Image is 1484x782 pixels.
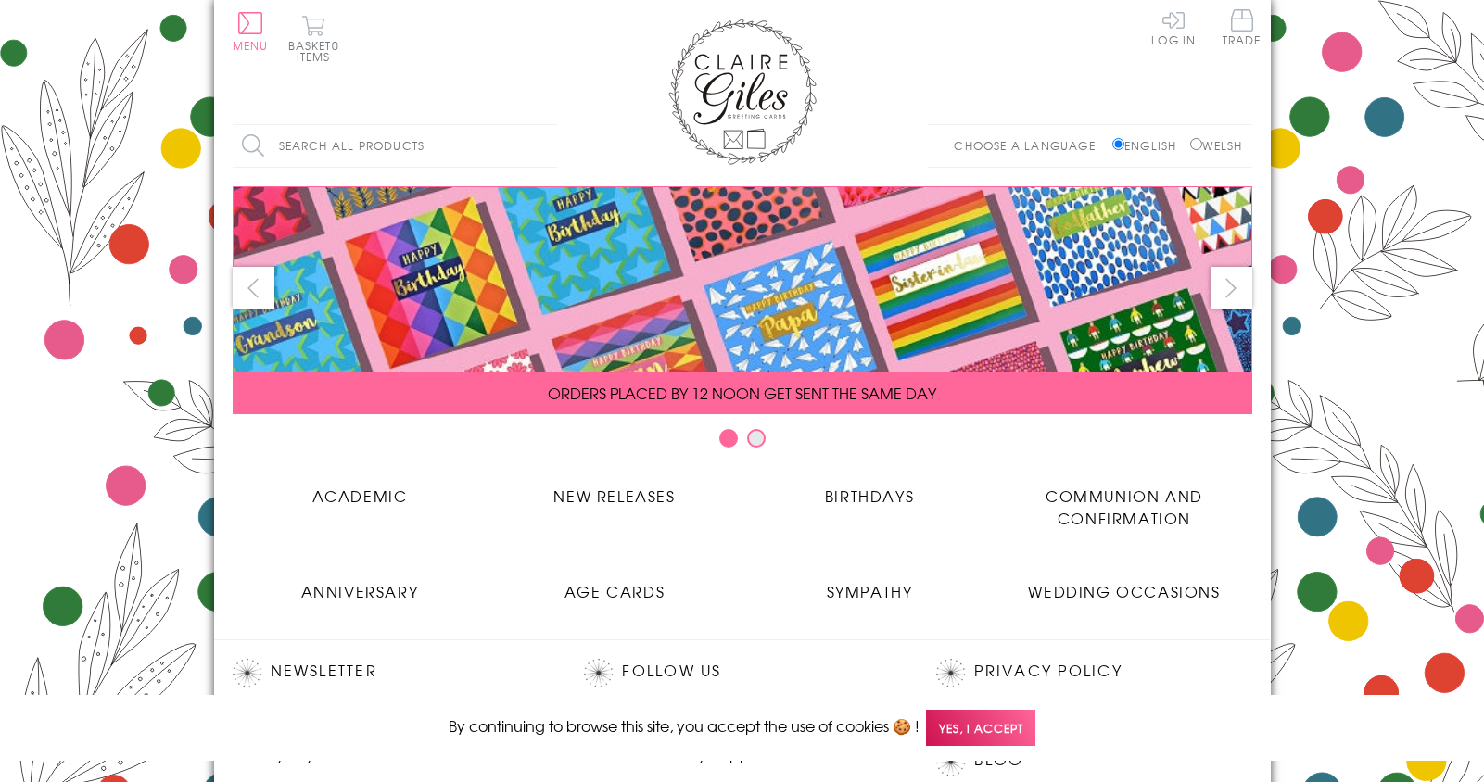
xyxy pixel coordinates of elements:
span: Menu [233,37,269,54]
button: Basket0 items [288,15,339,62]
img: Claire Giles Greetings Cards [668,19,817,165]
a: Anniversary [233,566,488,602]
a: Wedding Occasions [997,566,1252,602]
a: Privacy Policy [974,659,1122,684]
p: Choose a language: [954,137,1109,154]
span: Yes, I accept [926,710,1035,746]
span: Birthdays [825,485,914,507]
span: Anniversary [301,580,419,602]
button: Carousel Page 1 (Current Slide) [719,429,738,448]
span: New Releases [553,485,675,507]
input: Search [539,125,557,167]
button: next [1211,267,1252,309]
span: Academic [312,485,408,507]
a: Log In [1151,9,1196,45]
span: 0 items [297,37,339,65]
span: Sympathy [827,580,913,602]
a: Birthdays [742,471,997,507]
span: Wedding Occasions [1028,580,1220,602]
div: Carousel Pagination [233,428,1252,457]
h2: Newsletter [233,659,548,687]
span: Trade [1223,9,1262,45]
input: Welsh [1190,138,1202,150]
a: Age Cards [488,566,742,602]
span: Communion and Confirmation [1046,485,1203,529]
input: English [1112,138,1124,150]
span: Age Cards [564,580,665,602]
a: Academic [233,471,488,507]
a: Sympathy [742,566,997,602]
a: Trade [1223,9,1262,49]
label: Welsh [1190,137,1243,154]
span: ORDERS PLACED BY 12 NOON GET SENT THE SAME DAY [548,382,936,404]
input: Search all products [233,125,557,167]
h2: Follow Us [584,659,899,687]
button: Carousel Page 2 [747,429,766,448]
a: Communion and Confirmation [997,471,1252,529]
button: prev [233,267,274,309]
a: Blog [974,748,1023,773]
a: New Releases [488,471,742,507]
button: Menu [233,12,269,51]
label: English [1112,137,1186,154]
